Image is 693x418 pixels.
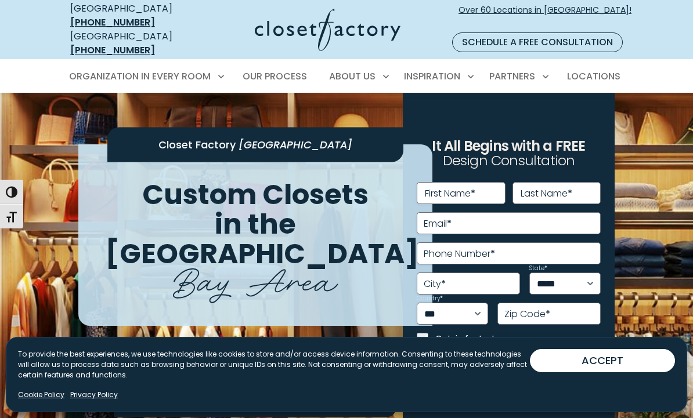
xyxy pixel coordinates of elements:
label: Email [424,219,452,228]
label: Last Name [521,189,572,198]
span: Our Process [243,70,307,83]
img: Closet Factory Logo [255,9,400,51]
span: About Us [329,70,376,83]
div: [GEOGRAPHIC_DATA] [70,30,197,57]
label: City [424,279,446,289]
label: Zip Code [504,310,550,319]
p: To provide the best experiences, we use technologies like cookies to store and/or access device i... [18,349,530,380]
button: ACCEPT [530,349,675,372]
label: State [529,266,547,271]
span: Over 60 Locations in [GEOGRAPHIC_DATA]! [459,4,631,28]
label: First Name [425,189,475,198]
a: [PHONE_NUMBER] [70,43,155,57]
span: in the [GEOGRAPHIC_DATA] [105,205,419,273]
div: [GEOGRAPHIC_DATA] [70,2,197,30]
a: Schedule a Free Consultation [452,32,623,52]
label: Opt-in for text messages [435,333,601,344]
span: Partners [489,70,535,83]
nav: Primary Menu [61,60,632,93]
label: Phone Number [424,249,495,259]
span: Design Consultation [443,151,575,170]
a: Cookie Policy [18,390,64,400]
label: Country [417,296,443,301]
a: Privacy Policy [70,390,118,400]
span: Closet Factory [158,137,236,152]
span: Bay Area [173,252,338,304]
span: Organization in Every Room [69,70,211,83]
span: Locations [567,70,620,83]
span: Inspiration [404,70,460,83]
span: It All Begins with a FREE [432,136,585,155]
span: [GEOGRAPHIC_DATA] [239,137,352,152]
span: Custom Closets [142,175,369,214]
a: [PHONE_NUMBER] [70,16,155,29]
